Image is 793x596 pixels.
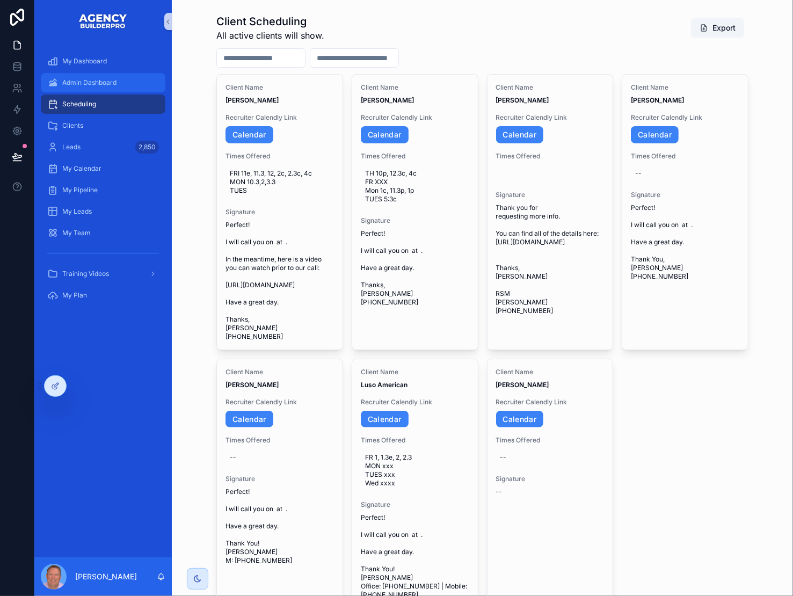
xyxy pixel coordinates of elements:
a: Client Name[PERSON_NAME]Recruiter Calendly LinkCalendarTimes OfferedTH 10p, 12.3c, 4c FR XXX Mon ... [352,74,478,350]
span: My Leads [62,207,92,216]
span: Recruiter Calendly Link [225,398,334,406]
a: My Leads [41,202,165,221]
span: My Dashboard [62,57,107,66]
strong: [PERSON_NAME] [225,381,279,389]
a: My Dashboard [41,52,165,71]
strong: [PERSON_NAME] [361,96,414,104]
span: -- [496,488,503,496]
strong: Luso American [361,381,408,389]
span: Client Name [496,368,605,376]
span: My Plan [62,291,87,300]
span: Recruiter Calendly Link [496,113,605,122]
div: 2,850 [135,141,159,154]
a: Client Name[PERSON_NAME]Recruiter Calendly LinkCalendarTimes Offered--SignaturePerfect! I will ca... [622,74,748,350]
a: Calendar [361,411,409,428]
span: Leads [62,143,81,151]
span: Times Offered [361,152,469,161]
img: App logo [78,13,128,30]
a: Training Videos [41,264,165,284]
a: My Pipeline [41,180,165,200]
h1: Client Scheduling [216,14,324,29]
span: Signature [496,191,605,199]
span: Times Offered [225,152,334,161]
div: scrollable content [34,43,172,321]
span: Signature [225,475,334,483]
p: [PERSON_NAME] [75,571,137,582]
span: Perfect! I will call you on at . Have a great day. Thanks, [PERSON_NAME] [PHONE_NUMBER] [361,229,469,307]
span: Signature [361,216,469,225]
strong: [PERSON_NAME] [496,381,549,389]
strong: [PERSON_NAME] [631,96,684,104]
strong: [PERSON_NAME] [496,96,549,104]
span: Signature [361,500,469,509]
span: My Calendar [62,164,101,173]
span: Training Videos [62,270,109,278]
span: Client Name [631,83,739,92]
span: Scheduling [62,100,96,108]
span: Perfect! I will call you on at . Have a great day. Thank You! [PERSON_NAME] M: [PHONE_NUMBER] [225,488,334,565]
span: Client Name [496,83,605,92]
span: Recruiter Calendly Link [496,398,605,406]
a: Leads2,850 [41,137,165,157]
a: Calendar [496,411,544,428]
a: Client Name[PERSON_NAME]Recruiter Calendly LinkCalendarTimes OfferedSignatureThank you for reques... [487,74,614,350]
span: My Pipeline [62,186,98,194]
span: Times Offered [496,152,605,161]
span: FR 1, 1.3e, 2, 2.3 MON xxx TUES xxx Wed xxxx [365,453,465,488]
div: -- [230,453,236,462]
span: Perfect! I will call you on at . Have a great day. Thank You, [PERSON_NAME] [PHONE_NUMBER] [631,203,739,281]
a: My Calendar [41,159,165,178]
span: Thank you for requesting more info. You can find all of the details here: [URL][DOMAIN_NAME] Than... [496,203,605,315]
a: Clients [41,116,165,135]
span: Perfect! I will call you on at . In the meantime, here is a video you can watch prior to our call... [225,221,334,341]
a: My Plan [41,286,165,305]
a: Calendar [225,126,273,143]
span: Signature [496,475,605,483]
a: Calendar [361,126,409,143]
span: Client Name [225,368,334,376]
span: Recruiter Calendly Link [361,398,469,406]
span: Times Offered [496,436,605,445]
span: Client Name [361,368,469,376]
a: Calendar [631,126,679,143]
span: Signature [631,191,739,199]
a: Calendar [496,126,544,143]
a: Client Name[PERSON_NAME]Recruiter Calendly LinkCalendarTimes OfferedFRI 11e, 11.3, 12, 2c, 2.3c, ... [216,74,343,350]
span: Signature [225,208,334,216]
span: Times Offered [225,436,334,445]
span: Recruiter Calendly Link [631,113,739,122]
div: -- [635,169,642,178]
button: Export [691,18,744,38]
span: Client Name [361,83,469,92]
span: FRI 11e, 11.3, 12, 2c, 2.3c, 4c MON 10.3,2,3.3 TUES [230,169,330,195]
span: Recruiter Calendly Link [361,113,469,122]
span: Admin Dashboard [62,78,117,87]
div: -- [500,453,507,462]
span: Times Offered [361,436,469,445]
span: Recruiter Calendly Link [225,113,334,122]
a: Admin Dashboard [41,73,165,92]
span: TH 10p, 12.3c, 4c FR XXX Mon 1c, 11.3p, 1p TUES 5:3c [365,169,465,203]
span: Clients [62,121,83,130]
strong: [PERSON_NAME] [225,96,279,104]
span: Client Name [225,83,334,92]
span: Times Offered [631,152,739,161]
a: Scheduling [41,95,165,114]
a: My Team [41,223,165,243]
span: My Team [62,229,91,237]
span: All active clients will show. [216,29,324,42]
a: Calendar [225,411,273,428]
